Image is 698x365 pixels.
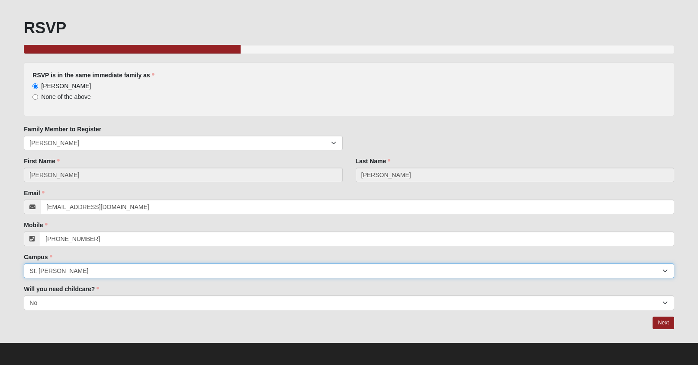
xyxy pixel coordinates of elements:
label: Email [24,189,44,197]
span: [PERSON_NAME] [41,83,91,89]
input: [PERSON_NAME] [32,83,38,89]
label: Will you need childcare? [24,285,99,293]
h1: RSVP [24,19,674,37]
a: Next [653,317,674,329]
label: Family Member to Register [24,125,101,133]
label: First Name [24,157,59,165]
label: Campus [24,253,52,261]
label: RSVP is in the same immediate family as [32,71,154,79]
span: None of the above [41,93,90,100]
input: None of the above [32,94,38,100]
label: Mobile [24,221,47,229]
label: Last Name [356,157,391,165]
